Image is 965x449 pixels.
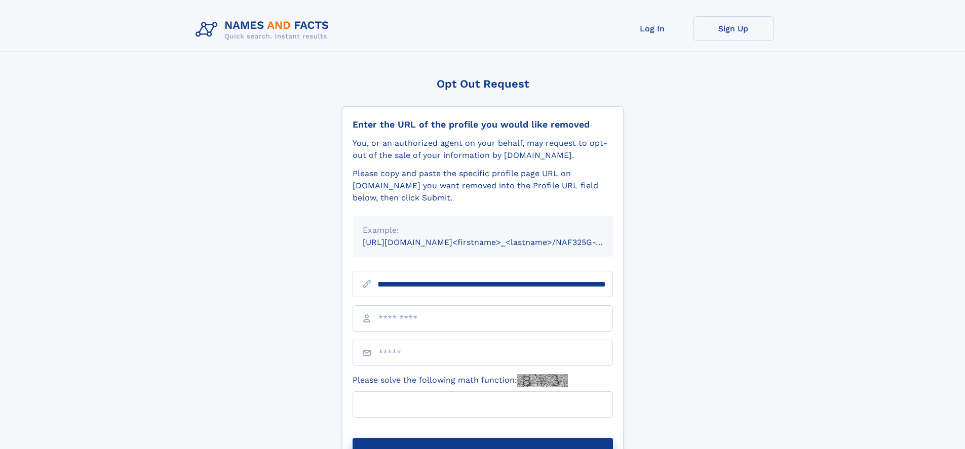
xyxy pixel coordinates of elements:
[353,374,568,387] label: Please solve the following math function:
[693,16,774,41] a: Sign Up
[353,137,613,161] div: You, or an authorized agent on your behalf, may request to opt-out of the sale of your informatio...
[363,224,603,236] div: Example:
[353,168,613,204] div: Please copy and paste the specific profile page URL on [DOMAIN_NAME] you want removed into the Pr...
[363,237,632,247] small: [URL][DOMAIN_NAME]<firstname>_<lastname>/NAF325G-xxxxxxxx
[191,16,337,44] img: Logo Names and Facts
[612,16,693,41] a: Log In
[342,77,624,90] div: Opt Out Request
[353,119,613,130] div: Enter the URL of the profile you would like removed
